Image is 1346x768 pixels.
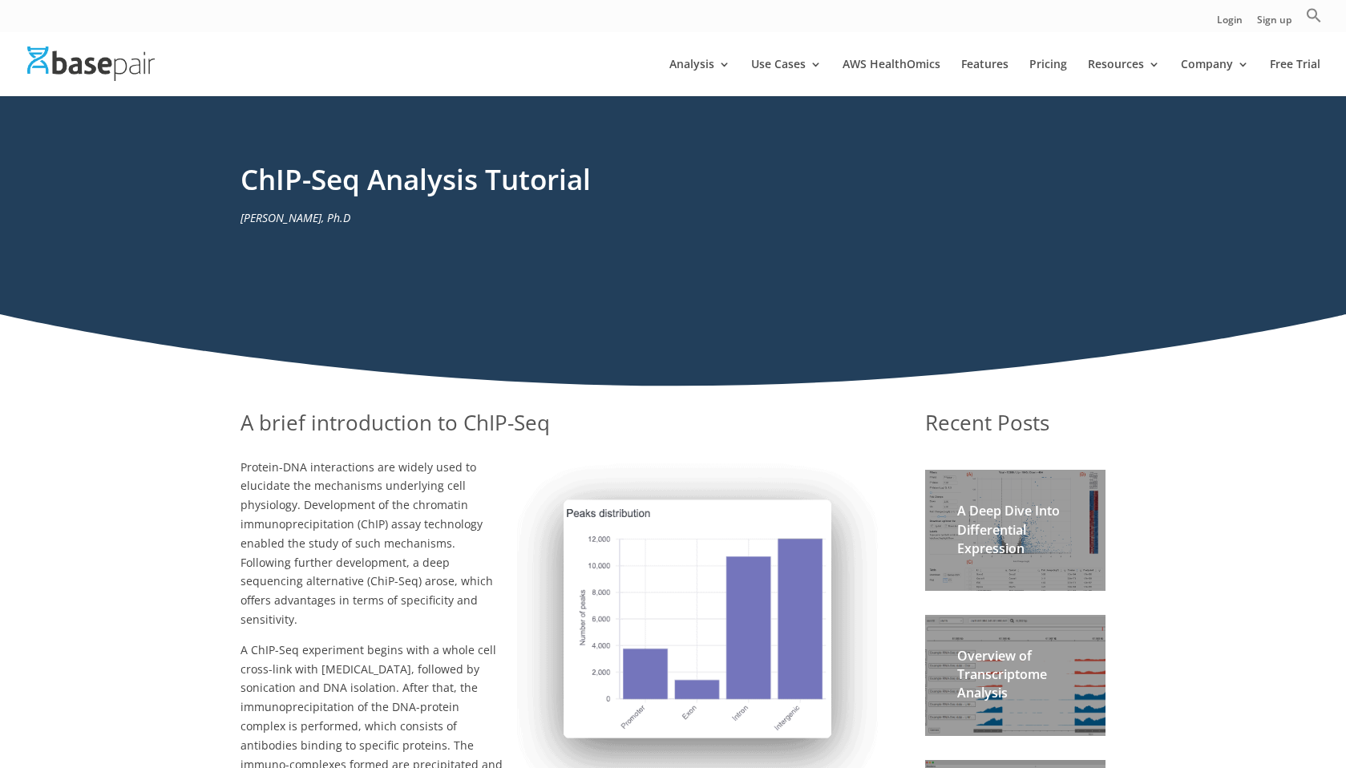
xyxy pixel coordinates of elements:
[1088,59,1160,96] a: Resources
[1181,59,1249,96] a: Company
[1029,59,1067,96] a: Pricing
[241,408,550,437] span: A brief introduction to ChIP-Seq
[1257,15,1291,32] a: Sign up
[843,59,940,96] a: AWS HealthOmics
[241,210,350,225] em: [PERSON_NAME], Ph.D
[925,408,1105,447] h1: Recent Posts
[241,459,493,627] span: Protein-DNA interactions are widely used to elucidate the mechanisms underlying cell physiology. ...
[1217,15,1243,32] a: Login
[27,46,155,81] img: Basepair
[1038,653,1327,749] iframe: Drift Widget Chat Controller
[957,502,1073,566] h2: A Deep Dive Into Differential Expression
[1306,7,1322,23] svg: Search
[961,59,1008,96] a: Features
[751,59,822,96] a: Use Cases
[1270,59,1320,96] a: Free Trial
[957,647,1073,711] h2: Overview of Transcriptome Analysis
[669,59,730,96] a: Analysis
[1306,7,1322,32] a: Search Icon Link
[241,160,1106,208] h1: ChIP-Seq Analysis Tutorial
